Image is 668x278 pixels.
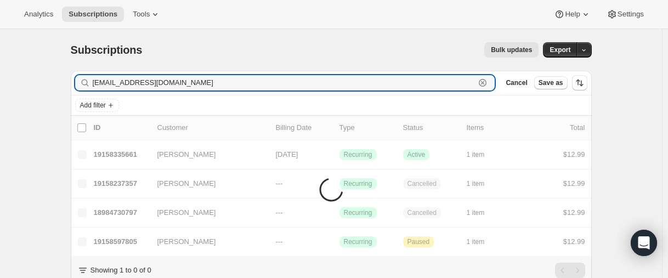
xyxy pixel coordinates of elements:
span: Cancel [506,78,527,87]
button: Bulk updates [484,42,539,58]
span: Help [565,10,580,19]
button: Save as [534,76,568,89]
div: Open Intercom Messenger [631,230,657,256]
p: Showing 1 to 0 of 0 [90,265,151,276]
span: Analytics [24,10,53,19]
span: Subscriptions [69,10,117,19]
button: Settings [600,7,650,22]
button: Help [547,7,597,22]
button: Export [543,42,577,58]
span: Save as [539,78,563,87]
button: Tools [126,7,167,22]
span: Subscriptions [71,44,143,56]
span: Settings [618,10,644,19]
button: Add filter [75,99,119,112]
nav: Pagination [555,263,585,278]
button: Subscriptions [62,7,124,22]
button: Analytics [18,7,60,22]
button: Sort the results [572,75,587,90]
span: Tools [133,10,150,19]
input: Filter subscribers [93,75,475,90]
span: Add filter [80,101,106,110]
button: Cancel [501,76,531,89]
button: Clear [477,77,488,88]
span: Export [550,46,570,54]
span: Bulk updates [491,46,532,54]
